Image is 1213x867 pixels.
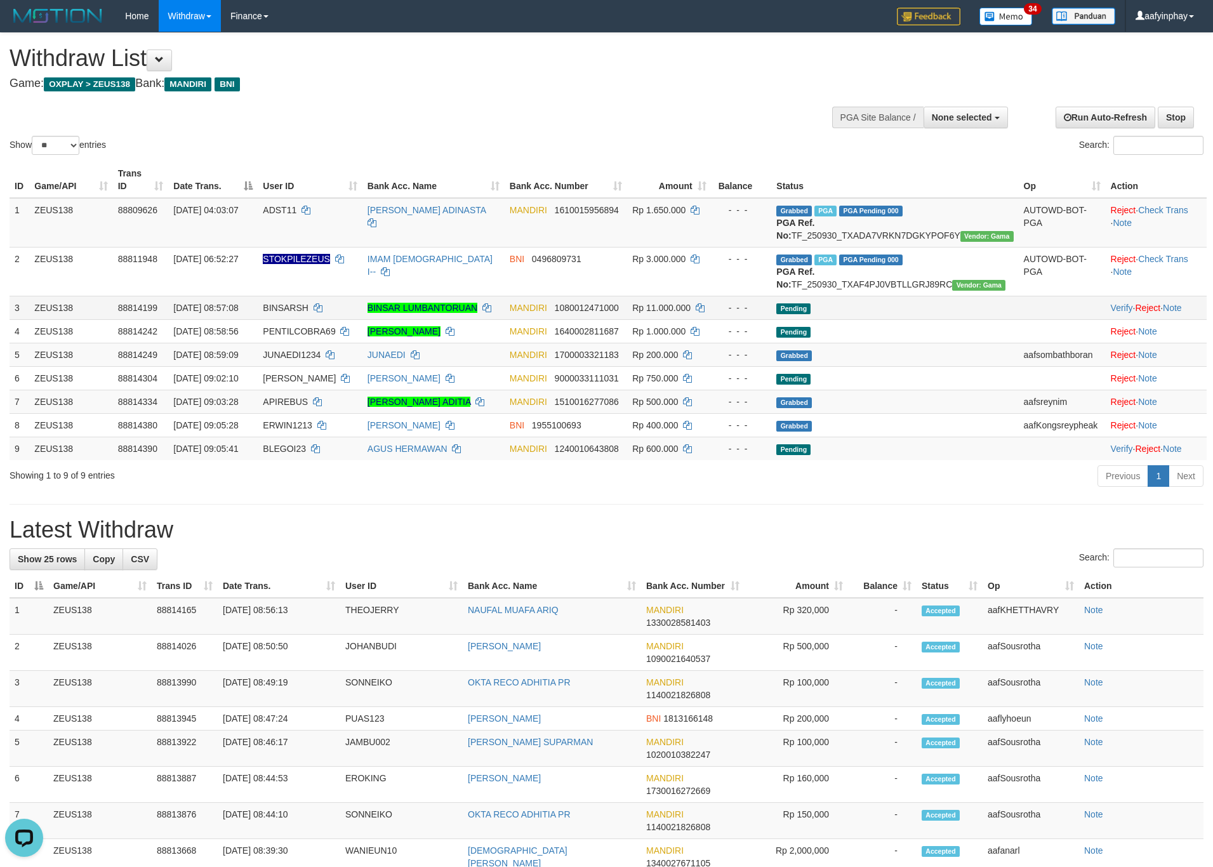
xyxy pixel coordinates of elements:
td: - [848,707,917,731]
span: 88814249 [118,350,157,360]
span: BNI [510,420,524,430]
th: Game/API: activate to sort column ascending [29,162,112,198]
td: [DATE] 08:56:13 [218,598,340,635]
td: - [848,671,917,707]
th: Action [1106,162,1207,198]
td: ZEUS138 [29,247,112,296]
span: CSV [131,554,149,564]
td: Rp 200,000 [745,707,848,731]
th: User ID: activate to sort column ascending [340,574,463,598]
span: 88811948 [118,254,157,264]
span: MANDIRI [646,605,684,615]
td: aafSousrotha [983,767,1079,803]
span: MANDIRI [510,303,547,313]
div: - - - [717,372,767,385]
td: 5 [10,343,29,366]
a: Verify [1111,303,1133,313]
td: [DATE] 08:44:10 [218,803,340,839]
span: [DATE] 08:59:09 [173,350,238,360]
span: Accepted [922,714,960,725]
td: 88813945 [152,707,218,731]
input: Search: [1113,548,1203,567]
td: TF_250930_TXAF4PJ0VBTLLGRJ89RC [771,247,1018,296]
td: SONNEIKO [340,671,463,707]
td: ZEUS138 [48,767,152,803]
td: Rp 150,000 [745,803,848,839]
th: Status: activate to sort column ascending [917,574,983,598]
span: ERWIN1213 [263,420,312,430]
th: Date Trans.: activate to sort column ascending [218,574,340,598]
a: [PERSON_NAME] ADINASTA [368,205,486,215]
span: Vendor URL: https://trx31.1velocity.biz [960,231,1014,242]
span: [DATE] 09:05:28 [173,420,238,430]
a: Run Auto-Refresh [1056,107,1155,128]
span: [DATE] 09:03:28 [173,397,238,407]
td: 6 [10,366,29,390]
a: Copy [84,548,123,570]
img: panduan.png [1052,8,1115,25]
td: · [1106,390,1207,413]
a: Note [1138,373,1157,383]
a: AGUS HERMAWAN [368,444,447,454]
span: 88809626 [118,205,157,215]
span: [DATE] 08:58:56 [173,326,238,336]
td: 8 [10,413,29,437]
a: [PERSON_NAME] [468,773,541,783]
button: Open LiveChat chat widget [5,5,43,43]
span: Copy 1730016272669 to clipboard [646,786,710,796]
td: aafSousrotha [983,671,1079,707]
td: ZEUS138 [29,343,112,366]
th: Balance: activate to sort column ascending [848,574,917,598]
a: Note [1084,809,1103,819]
td: - [848,598,917,635]
td: ZEUS138 [48,707,152,731]
td: aafKongsreypheak [1019,413,1106,437]
td: Rp 100,000 [745,671,848,707]
img: MOTION_logo.png [10,6,106,25]
span: Pending [776,327,811,338]
span: Marked by aafkaynarin [814,206,837,216]
th: Action [1079,574,1203,598]
span: Copy 9000033111031 to clipboard [555,373,619,383]
a: [PERSON_NAME] ADITIA [368,397,471,407]
span: Rp 600.000 [632,444,678,454]
div: PGA Site Balance / [832,107,924,128]
span: Grabbed [776,350,812,361]
a: Check Trans [1138,254,1188,264]
td: 3 [10,671,48,707]
a: JUNAEDI [368,350,406,360]
div: - - - [717,395,767,408]
span: Rp 750.000 [632,373,678,383]
td: ZEUS138 [29,390,112,413]
a: Note [1084,677,1103,687]
span: Copy 1813166148 to clipboard [663,713,713,724]
a: Show 25 rows [10,548,85,570]
th: User ID: activate to sort column ascending [258,162,362,198]
span: Copy 1610015956894 to clipboard [555,205,619,215]
a: Reject [1111,254,1136,264]
a: Note [1163,303,1182,313]
td: ZEUS138 [48,671,152,707]
th: Status [771,162,1018,198]
td: 5 [10,731,48,767]
div: - - - [717,348,767,361]
a: Previous [1097,465,1148,487]
td: [DATE] 08:50:50 [218,635,340,671]
span: Rp 500.000 [632,397,678,407]
td: aafsreynim [1019,390,1106,413]
span: 88814390 [118,444,157,454]
span: Copy 1955100693 to clipboard [532,420,581,430]
span: PENTILCOBRA69 [263,326,335,336]
span: JUNAEDI1234 [263,350,321,360]
select: Showentries [32,136,79,155]
td: - [848,803,917,839]
a: NAUFAL MUAFA ARIQ [468,605,559,615]
th: Bank Acc. Name: activate to sort column ascending [463,574,641,598]
td: aaflyhoeun [983,707,1079,731]
td: · · [1106,198,1207,248]
td: [DATE] 08:47:24 [218,707,340,731]
span: Accepted [922,606,960,616]
td: [DATE] 08:46:17 [218,731,340,767]
a: CSV [123,548,157,570]
div: - - - [717,204,767,216]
